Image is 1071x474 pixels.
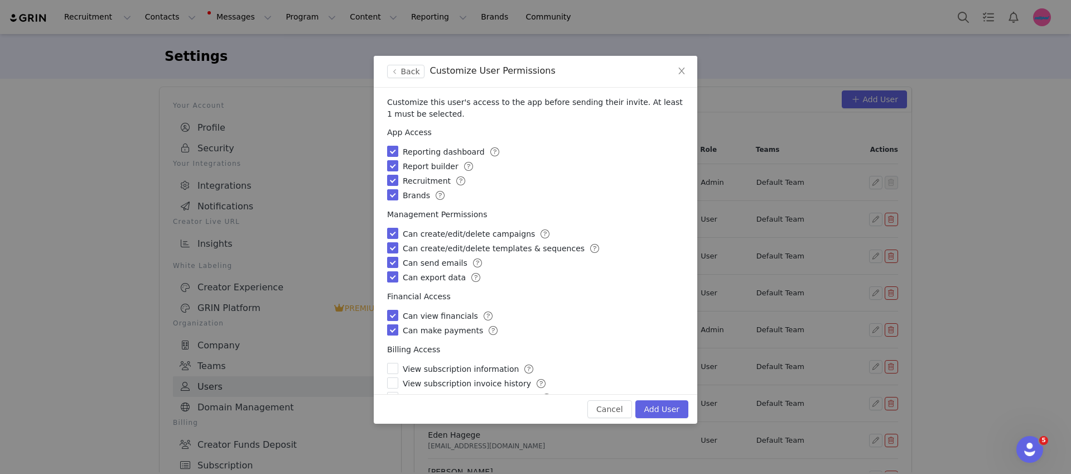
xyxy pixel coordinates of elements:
[403,175,451,187] span: Recruitment
[403,243,585,255] span: Can create/edit/delete templates & sequences
[403,146,485,158] span: Reporting dashboard
[403,272,466,284] span: Can export data
[403,392,537,404] span: View creator funds deposit history
[587,400,631,418] button: Cancel
[403,190,430,202] span: Brands
[403,310,478,322] span: Can view financials
[403,378,531,390] span: View subscription invoice history
[635,400,688,418] button: Add User
[403,257,467,269] span: Can send emails
[1039,436,1048,445] span: 5
[403,228,535,240] span: Can create/edit/delete campaigns
[403,161,459,173] span: Report builder
[387,209,487,221] span: Management Permissions
[387,65,684,78] div: Customize User Permissions
[387,98,683,118] span: Customize this user's access to the app before sending their invite. At least 1 must be selected.
[387,344,440,356] span: Billing Access
[1016,436,1043,463] iframe: Intercom live chat
[677,66,686,75] i: icon: close
[387,291,451,303] span: Financial Access
[666,56,697,87] button: Close
[387,127,432,138] span: App Access
[403,363,519,375] span: View subscription information
[403,325,483,337] span: Can make payments
[387,65,424,78] button: Back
